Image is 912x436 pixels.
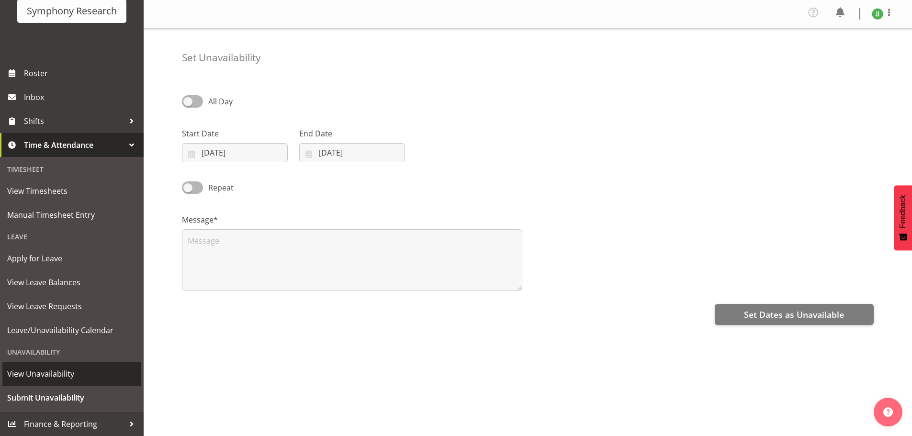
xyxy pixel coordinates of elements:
div: Unavailability [2,342,141,362]
a: Apply for Leave [2,246,141,270]
img: help-xxl-2.png [883,407,893,417]
input: Click to select... [182,143,288,162]
img: joshua-joel11891.jpg [872,8,883,20]
span: Apply for Leave [7,251,136,266]
div: Timesheet [2,159,141,179]
input: Click to select... [299,143,405,162]
a: View Unavailability [2,362,141,386]
span: Repeat [203,182,234,193]
span: Feedback [899,195,907,228]
a: View Timesheets [2,179,141,203]
h4: Set Unavailability [182,52,260,63]
span: Shifts [24,114,124,128]
span: Manual Timesheet Entry [7,208,136,222]
label: End Date [299,128,405,139]
a: Leave/Unavailability Calendar [2,318,141,342]
div: Leave [2,227,141,246]
a: View Leave Requests [2,294,141,318]
label: Message* [182,214,522,225]
span: View Leave Balances [7,275,136,290]
label: Start Date [182,128,288,139]
a: Submit Unavailability [2,386,141,410]
button: Feedback - Show survey [894,185,912,250]
span: View Timesheets [7,184,136,198]
span: Time & Attendance [24,138,124,152]
a: View Leave Balances [2,270,141,294]
span: Leave/Unavailability Calendar [7,323,136,337]
div: Symphony Research [27,4,117,18]
button: Set Dates as Unavailable [715,304,874,325]
a: Manual Timesheet Entry [2,203,141,227]
span: All Day [208,96,233,107]
span: Submit Unavailability [7,391,136,405]
span: Finance & Reporting [24,417,124,431]
span: View Unavailability [7,367,136,381]
span: View Leave Requests [7,299,136,313]
span: Inbox [24,90,139,104]
span: Set Dates as Unavailable [744,308,844,321]
span: Roster [24,66,139,80]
